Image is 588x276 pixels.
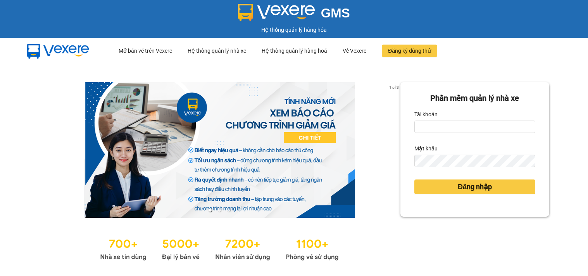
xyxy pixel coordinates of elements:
[238,12,350,18] a: GMS
[100,233,339,263] img: Statistics.png
[39,82,50,218] button: previous slide / item
[390,82,400,218] button: next slide / item
[218,209,221,212] li: slide item 2
[414,92,535,104] div: Phần mềm quản lý nhà xe
[19,38,97,64] img: mbUUG5Q.png
[458,181,492,192] span: Đăng nhập
[414,142,438,155] label: Mật khẩu
[414,179,535,194] button: Đăng nhập
[209,209,212,212] li: slide item 1
[387,82,400,92] p: 1 of 3
[238,4,315,21] img: logo 2
[188,38,246,63] div: Hệ thống quản lý nhà xe
[119,38,172,63] div: Mở bán vé trên Vexere
[414,108,438,121] label: Tài khoản
[2,26,586,34] div: Hệ thống quản lý hàng hóa
[321,6,350,20] span: GMS
[388,47,431,55] span: Đăng ký dùng thử
[262,38,327,63] div: Hệ thống quản lý hàng hoá
[414,155,535,167] input: Mật khẩu
[382,45,437,57] button: Đăng ký dùng thử
[227,209,230,212] li: slide item 3
[343,38,366,63] div: Về Vexere
[414,121,535,133] input: Tài khoản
